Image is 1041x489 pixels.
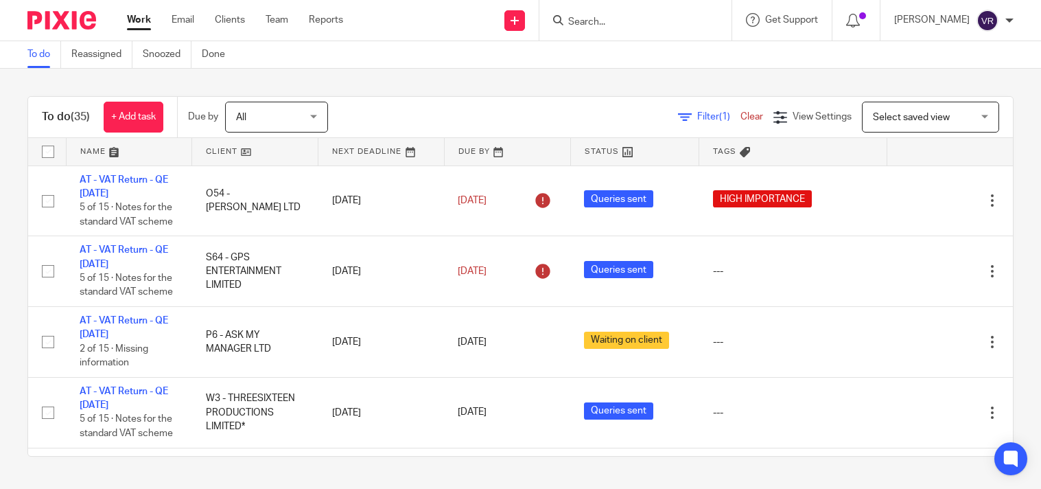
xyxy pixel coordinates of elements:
[318,307,445,378] td: [DATE]
[458,337,487,347] span: [DATE]
[27,41,61,68] a: To do
[697,112,740,122] span: Filter
[71,41,132,68] a: Reassigned
[793,112,852,122] span: View Settings
[215,13,245,27] a: Clients
[976,10,998,32] img: svg%3E
[740,112,763,122] a: Clear
[713,264,873,278] div: ---
[80,245,168,269] a: AT - VAT Return - QE [DATE]
[80,316,168,339] a: AT - VAT Return - QE [DATE]
[192,377,318,448] td: W3 - THREESIXTEEN PRODUCTIONS LIMITED*
[719,112,730,122] span: (1)
[458,408,487,418] span: [DATE]
[567,16,690,29] input: Search
[309,13,343,27] a: Reports
[765,15,818,25] span: Get Support
[80,344,148,368] span: 2 of 15 · Missing information
[80,415,173,439] span: 5 of 15 · Notes for the standard VAT scheme
[80,387,168,410] a: AT - VAT Return - QE [DATE]
[318,236,445,307] td: [DATE]
[318,166,445,236] td: [DATE]
[584,261,653,278] span: Queries sent
[236,113,246,122] span: All
[192,307,318,378] td: P6 - ASK MY MANAGER LTD
[584,332,669,349] span: Waiting on client
[873,113,950,122] span: Select saved view
[127,13,151,27] a: Work
[192,166,318,236] td: O54 - [PERSON_NAME] LTD
[80,273,173,297] span: 5 of 15 · Notes for the standard VAT scheme
[80,175,168,198] a: AT - VAT Return - QE [DATE]
[713,148,736,155] span: Tags
[192,236,318,307] td: S64 - GPS ENTERTAINMENT LIMITED
[894,13,970,27] p: [PERSON_NAME]
[27,11,96,30] img: Pixie
[104,102,163,133] a: + Add task
[713,335,873,349] div: ---
[458,196,487,205] span: [DATE]
[71,111,90,122] span: (35)
[318,377,445,448] td: [DATE]
[188,110,218,124] p: Due by
[202,41,235,68] a: Done
[172,13,194,27] a: Email
[584,402,653,420] span: Queries sent
[584,190,653,207] span: Queries sent
[266,13,288,27] a: Team
[713,190,812,207] span: HIGH IMPORTANCE
[143,41,191,68] a: Snoozed
[80,203,173,227] span: 5 of 15 · Notes for the standard VAT scheme
[458,266,487,276] span: [DATE]
[713,406,873,420] div: ---
[42,110,90,124] h1: To do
